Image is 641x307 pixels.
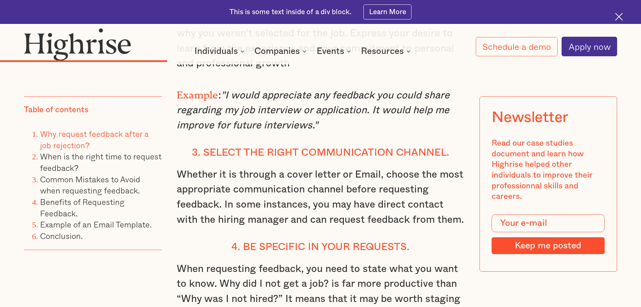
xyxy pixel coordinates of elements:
a: Schedule a demo [476,37,558,56]
a: Apply now [562,37,617,56]
a: Why request feedback after a job rejection? [40,127,149,151]
input: Keep me posted [492,237,605,254]
div: Companies [254,47,309,55]
p: : [177,85,465,133]
div: This is some text inside of a div block. [229,7,351,17]
input: Your e-mail [492,214,605,233]
div: Events [317,47,344,55]
div: Individuals [194,47,238,55]
a: When is the right time to request feedback? [40,150,162,174]
em: "I would appreciate any feedback you could share regarding my job interview or application. It wo... [177,90,450,130]
a: Example of an Email Template. [40,218,152,231]
div: Resources [361,47,404,55]
img: Highrise logo [24,28,131,60]
div: Resources [361,47,413,55]
form: Modal Form [492,214,605,254]
a: Common Mistakes to Avoid when requesting feedback. [40,173,140,197]
img: Cross icon [615,13,623,21]
div: Newsletter [492,109,568,126]
div: Table of contents [24,105,88,116]
strong: Example [177,89,218,96]
h4: 3. Select the right communication channel. [177,147,465,159]
div: Companies [254,47,300,55]
h4: 4. Be specific in your requests. [177,241,465,253]
p: Whether it is through a cover letter or Email, choose the most appropriate communication channel ... [177,167,465,227]
a: Conclusion. [40,229,83,242]
a: Learn More [363,4,412,20]
div: Events [317,47,353,55]
div: Read our case studies document and learn how Highrise helped other individuals to improve their p... [492,138,605,202]
a: Benefits of Requesting Feedback. [40,195,124,219]
div: Individuals [194,47,247,55]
